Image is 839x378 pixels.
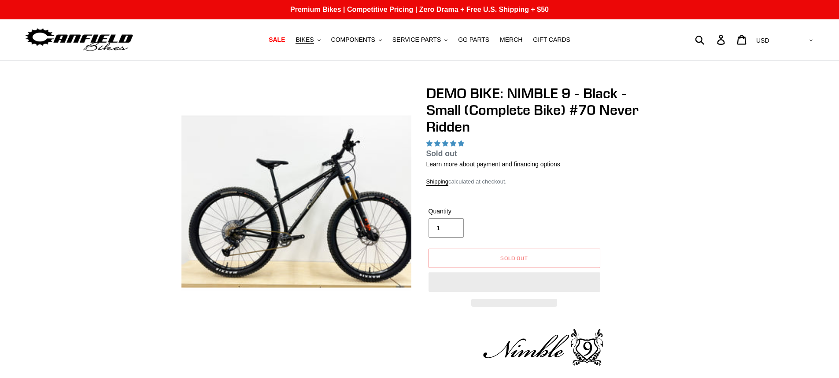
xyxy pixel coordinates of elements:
h1: DEMO BIKE: NIMBLE 9 - Black - Small (Complete Bike) #70 Never Ridden [426,85,660,136]
div: calculated at checkout. [426,177,660,186]
button: SERVICE PARTS [388,34,452,46]
span: Sold out [500,255,529,261]
button: COMPONENTS [327,34,386,46]
a: GIFT CARDS [529,34,575,46]
a: MERCH [495,34,527,46]
span: COMPONENTS [331,36,375,44]
label: Quantity [429,207,512,216]
span: GG PARTS [458,36,489,44]
span: BIKES [296,36,314,44]
span: MERCH [500,36,522,44]
button: Sold out [429,249,600,268]
span: GIFT CARDS [533,36,570,44]
img: Canfield Bikes [24,26,134,54]
span: SALE [269,36,285,44]
span: SERVICE PARTS [392,36,441,44]
a: Learn more about payment and financing options [426,161,560,168]
span: Sold out [426,149,457,158]
button: BIKES [291,34,325,46]
a: GG PARTS [454,34,494,46]
span: 4.89 stars [426,140,466,147]
img: DEMO BIKE: NIMBLE 9 - Black - Small (Complete Bike) #70 Never Ridden [181,87,411,316]
input: Search [700,30,722,49]
a: SALE [264,34,289,46]
a: Shipping [426,178,449,186]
